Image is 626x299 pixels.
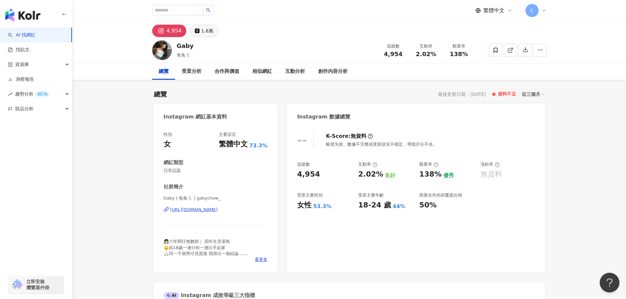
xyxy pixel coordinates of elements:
span: 資源庫 [15,57,29,72]
div: 無資料 [351,133,366,140]
div: 受眾主要年齡 [358,192,384,198]
div: 網紅類型 [164,159,183,166]
div: 2.02% [358,169,383,180]
div: 總覽 [159,68,169,75]
span: 看更多 [255,257,267,263]
div: 50% [419,200,437,210]
div: 無資料 [480,169,502,180]
div: 女性 [297,200,312,210]
img: chrome extension [11,279,23,290]
div: 受眾主要性別 [297,192,323,198]
span: 4,954 [384,51,403,57]
span: 立即安裝 瀏覽器外掛 [26,279,49,290]
div: 資料不足 [498,91,516,97]
div: 互動率 [358,161,378,167]
div: 良好 [385,172,395,179]
a: chrome extension立即安裝 瀏覽器外掛 [9,276,64,293]
span: 兔兔🐇 [177,53,191,57]
div: Instagram 數據總覽 [297,113,350,120]
a: searchAI 找網紅 [8,32,35,38]
div: 總覽 [154,90,167,99]
div: 44% [393,203,405,210]
span: 73.3% [249,142,268,149]
a: [URL][DOMAIN_NAME] [164,207,268,213]
div: AI [164,292,179,299]
div: 優秀 [443,172,454,179]
div: 商業合作內容覆蓋比例 [419,192,462,198]
button: 4,954 [152,25,187,37]
div: 追蹤數 [381,43,406,50]
div: 最後更新日期：[DATE] [438,92,486,97]
div: Instagram 網紅基本資料 [164,113,227,120]
div: 主要語言 [219,132,236,138]
button: 1.8萬 [190,25,218,37]
div: 18-24 歲 [358,200,391,210]
div: -- [297,133,307,147]
div: 受眾分析 [182,68,201,75]
span: 繁體中文 [483,7,504,14]
div: Gaby [177,42,194,50]
iframe: Help Scout Beacon - Open [600,273,619,292]
span: 👩🏻六年閱仔無數師｜ 四年生意菜鳥 🙂‍↕️由18歲一邊仆街一邊白手起家 🙏🏻同一千個男仔見面後 我得出一個結論… ‼️每日準時十點出 黑暗每日一篇👉🏻threads 🐰我間舖👉🏻 @bunni... [164,239,247,268]
div: K-Score : [326,133,373,140]
div: 追蹤數 [297,161,310,167]
div: 4,954 [297,169,320,180]
div: 近三個月 [522,90,545,98]
span: C [530,7,534,14]
div: [URL][DOMAIN_NAME] [170,207,218,213]
div: BETA [35,91,50,97]
span: 日常話題 [164,168,268,174]
span: 2.02% [416,51,436,57]
span: 競品分析 [15,101,34,116]
div: 帳號失效、數據不完整或更新狀況不穩定，導致評分不佳。 [326,141,437,147]
div: 合作與價值 [215,68,239,75]
div: 138% [419,169,442,180]
a: 找貼文 [8,47,30,53]
div: 繁體中文 [219,139,248,149]
span: 趨勢分析 [15,87,50,101]
div: 性別 [164,132,172,138]
img: logo [5,9,40,22]
div: 1.8萬 [201,26,213,35]
span: Gaby | 兔兔🐇 | gabychow_ [164,195,268,201]
div: 互動率 [414,43,439,50]
img: KOL Avatar [152,40,172,60]
div: Instagram 成效等級三大指標 [164,292,255,299]
div: 創作內容分析 [318,68,348,75]
div: 53.3% [313,203,332,210]
a: 洞察報告 [8,76,34,83]
div: 4,954 [167,26,182,35]
div: 社群簡介 [164,183,183,190]
div: 漲粉率 [480,161,500,167]
div: 觀看率 [447,43,472,50]
div: 觀看率 [419,161,439,167]
span: 138% [450,51,468,57]
span: search [206,8,211,12]
span: rise [8,92,12,96]
div: 互動分析 [285,68,305,75]
div: 相似網紅 [252,68,272,75]
div: 女 [164,139,171,149]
